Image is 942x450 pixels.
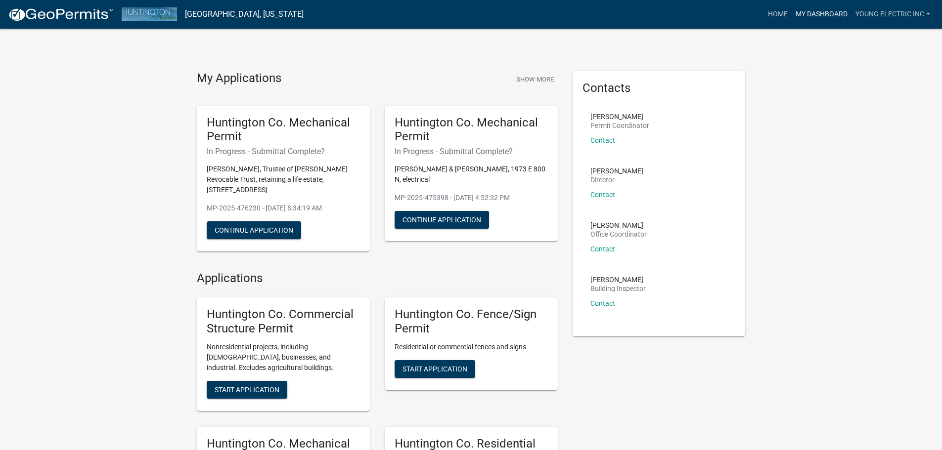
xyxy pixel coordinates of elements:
[792,5,852,24] a: My Dashboard
[395,360,475,378] button: Start Application
[207,381,287,399] button: Start Application
[583,81,736,95] h5: Contacts
[590,136,615,144] a: Contact
[590,222,647,229] p: [PERSON_NAME]
[207,203,360,213] p: MP-2025-476230 - [DATE] 8:34:19 AM
[395,307,548,336] h5: Huntington Co. Fence/Sign Permit
[185,6,304,23] a: [GEOGRAPHIC_DATA], [US_STATE]
[590,113,649,120] p: [PERSON_NAME]
[590,245,615,253] a: Contact
[207,221,301,239] button: Continue Application
[395,193,548,203] p: MP-2025-475398 - [DATE] 4:52:32 PM
[590,191,615,199] a: Contact
[403,365,467,372] span: Start Application
[395,116,548,144] h5: Huntington Co. Mechanical Permit
[197,71,281,86] h4: My Applications
[207,164,360,195] p: [PERSON_NAME], Trustee of [PERSON_NAME] Revocable Trust, retaining a life estate, [STREET_ADDRESS]
[207,342,360,373] p: Nonresidential projects, including [DEMOGRAPHIC_DATA], businesses, and industrial. Excludes agric...
[395,147,548,156] h6: In Progress - Submittal Complete?
[215,385,279,393] span: Start Application
[764,5,792,24] a: Home
[512,71,558,87] button: Show More
[590,167,643,174] p: [PERSON_NAME]
[590,176,643,183] p: Director
[395,342,548,352] p: Residential or commercial fences and signs
[590,285,646,292] p: Building Inspector
[590,231,647,238] p: Office Coordinator
[207,116,360,144] h5: Huntington Co. Mechanical Permit
[590,299,615,307] a: Contact
[197,271,558,286] h4: Applications
[852,5,934,24] a: Young electric inc
[590,276,646,283] p: [PERSON_NAME]
[395,211,489,229] button: Continue Application
[395,164,548,185] p: [PERSON_NAME] & [PERSON_NAME], 1973 E 800 N, electrical
[122,7,177,21] img: Huntington County, Indiana
[207,307,360,336] h5: Huntington Co. Commercial Structure Permit
[590,122,649,129] p: Permit Coordinator
[207,147,360,156] h6: In Progress - Submittal Complete?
